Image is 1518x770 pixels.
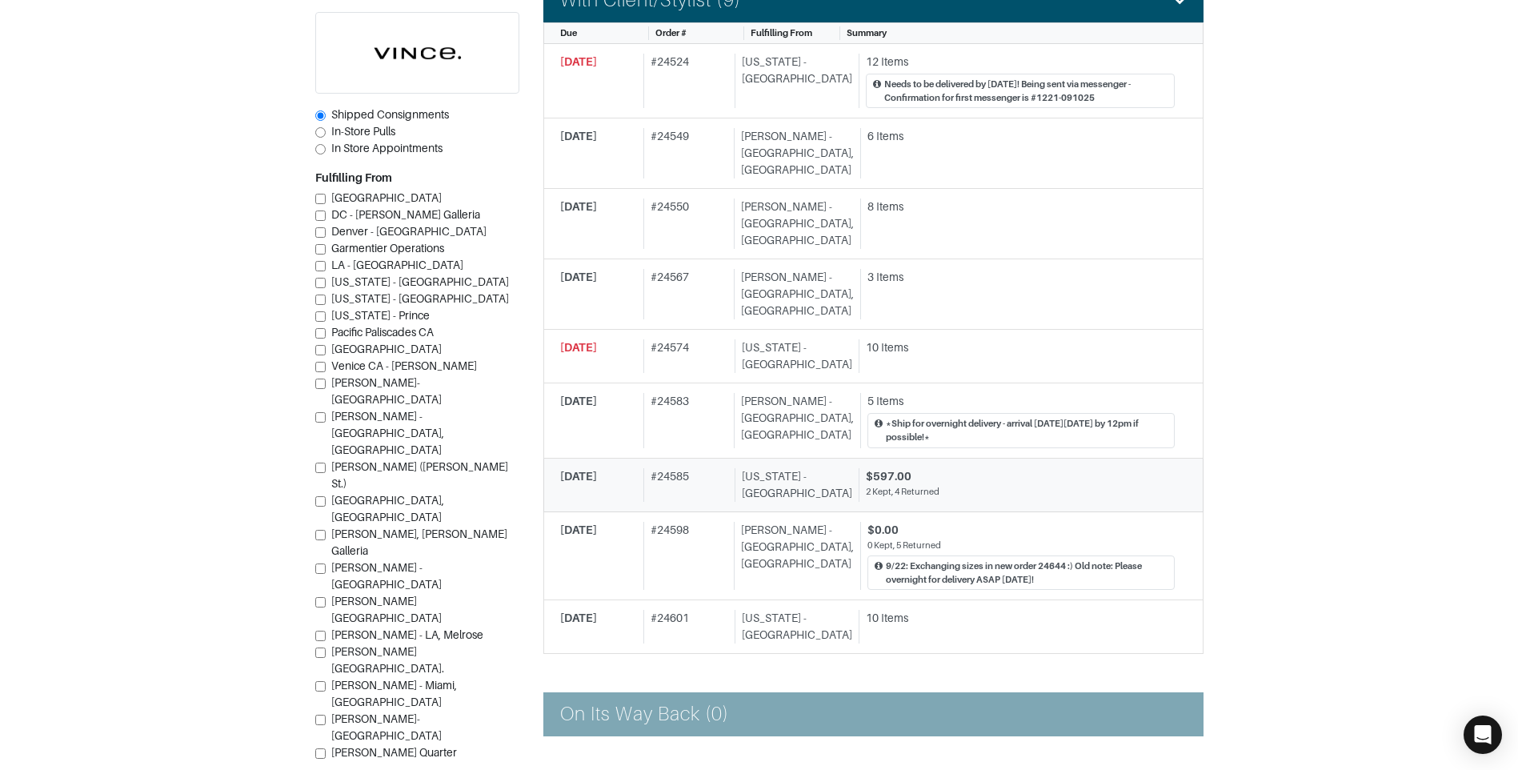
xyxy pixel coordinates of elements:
[886,559,1168,587] div: 9/22: Exchanging sizes in new order 24644 :) Old note: Please overnight for delivery ASAP [DATE]!
[867,522,1175,539] div: $0.00
[643,610,728,644] div: # 24601
[315,496,326,507] input: [GEOGRAPHIC_DATA], [GEOGRAPHIC_DATA]
[866,485,1175,499] div: 2 Kept, 4 Returned
[315,530,326,540] input: [PERSON_NAME], [PERSON_NAME] Galleria
[331,125,395,138] span: In-Store Pulls
[560,28,577,38] span: Due
[866,339,1175,356] div: 10 Items
[331,645,444,675] span: [PERSON_NAME][GEOGRAPHIC_DATA].
[315,127,326,138] input: In-Store Pulls
[315,597,326,608] input: [PERSON_NAME][GEOGRAPHIC_DATA]
[315,345,326,355] input: [GEOGRAPHIC_DATA]
[315,379,326,389] input: [PERSON_NAME]-[GEOGRAPHIC_DATA]
[331,259,463,271] span: LA - [GEOGRAPHIC_DATA]
[331,326,434,339] span: Pacific Paliscades CA
[847,28,887,38] span: Summary
[331,679,457,708] span: [PERSON_NAME] - Miami, [GEOGRAPHIC_DATA]
[331,561,442,591] span: [PERSON_NAME] - [GEOGRAPHIC_DATA]
[331,142,443,154] span: In Store Appointments
[315,681,326,692] input: [PERSON_NAME] - Miami, [GEOGRAPHIC_DATA]
[315,110,326,121] input: Shipped Consignments
[315,563,326,574] input: [PERSON_NAME] - [GEOGRAPHIC_DATA]
[866,54,1175,70] div: 12 Items
[315,463,326,473] input: [PERSON_NAME] ([PERSON_NAME] St.)
[331,108,449,121] span: Shipped Consignments
[735,468,852,502] div: [US_STATE] - [GEOGRAPHIC_DATA]
[751,28,812,38] span: Fulfilling From
[331,242,444,255] span: Garmentier Operations
[331,712,442,742] span: [PERSON_NAME]- [GEOGRAPHIC_DATA]
[867,393,1175,410] div: 5 Items
[331,208,480,221] span: DC - [PERSON_NAME] Galleria
[560,200,597,213] span: [DATE]
[560,612,597,624] span: [DATE]
[866,468,1175,485] div: $597.00
[331,292,509,305] span: [US_STATE] - [GEOGRAPHIC_DATA]
[331,628,483,641] span: [PERSON_NAME] - LA, Melrose
[315,194,326,204] input: [GEOGRAPHIC_DATA]
[315,261,326,271] input: LA - [GEOGRAPHIC_DATA]
[560,341,597,354] span: [DATE]
[643,269,727,319] div: # 24567
[331,410,444,456] span: [PERSON_NAME] - [GEOGRAPHIC_DATA], [GEOGRAPHIC_DATA]
[315,715,326,725] input: [PERSON_NAME]- [GEOGRAPHIC_DATA]
[315,227,326,238] input: Denver - [GEOGRAPHIC_DATA]
[331,376,442,406] span: [PERSON_NAME]-[GEOGRAPHIC_DATA]
[1464,716,1502,754] div: Open Intercom Messenger
[331,527,507,557] span: [PERSON_NAME], [PERSON_NAME] Galleria
[560,130,597,142] span: [DATE]
[315,211,326,221] input: DC - [PERSON_NAME] Galleria
[643,199,727,249] div: # 24550
[560,470,597,483] span: [DATE]
[735,339,852,373] div: [US_STATE] - [GEOGRAPHIC_DATA]
[560,55,597,68] span: [DATE]
[560,523,597,536] span: [DATE]
[331,359,477,372] span: Venice CA - [PERSON_NAME]
[735,610,852,644] div: [US_STATE] - [GEOGRAPHIC_DATA]
[655,28,687,38] span: Order #
[734,269,854,319] div: [PERSON_NAME] - [GEOGRAPHIC_DATA], [GEOGRAPHIC_DATA]
[735,54,852,109] div: [US_STATE] - [GEOGRAPHIC_DATA]
[643,468,728,502] div: # 24585
[331,494,444,523] span: [GEOGRAPHIC_DATA], [GEOGRAPHIC_DATA]
[316,13,519,93] img: cyAkLTq7csKWtL9WARqkkVaF.png
[643,339,728,373] div: # 24574
[331,225,487,238] span: Denver - [GEOGRAPHIC_DATA]
[331,460,508,490] span: [PERSON_NAME] ([PERSON_NAME] St.)
[886,417,1168,444] div: *Ship for overnight delivery - arrival [DATE][DATE] by 12pm if possible!*
[643,128,727,178] div: # 24549
[315,244,326,255] input: Garmentier Operations
[315,328,326,339] input: Pacific Paliscades CA
[331,309,430,322] span: [US_STATE] - Prince
[643,54,728,109] div: # 24524
[734,199,854,249] div: [PERSON_NAME] - [GEOGRAPHIC_DATA], [GEOGRAPHIC_DATA]
[643,522,727,590] div: # 24598
[331,343,442,355] span: [GEOGRAPHIC_DATA]
[734,393,854,448] div: [PERSON_NAME] - [GEOGRAPHIC_DATA], [GEOGRAPHIC_DATA]
[643,393,727,448] div: # 24583
[315,362,326,372] input: Venice CA - [PERSON_NAME]
[560,271,597,283] span: [DATE]
[331,275,509,288] span: [US_STATE] - [GEOGRAPHIC_DATA]
[734,522,854,590] div: [PERSON_NAME] - [GEOGRAPHIC_DATA], [GEOGRAPHIC_DATA]
[734,128,854,178] div: [PERSON_NAME] - [GEOGRAPHIC_DATA], [GEOGRAPHIC_DATA]
[560,703,730,726] h4: On Its Way Back (0)
[867,199,1175,215] div: 8 Items
[315,278,326,288] input: [US_STATE] - [GEOGRAPHIC_DATA]
[866,610,1175,627] div: 10 Items
[867,269,1175,286] div: 3 Items
[315,648,326,658] input: [PERSON_NAME][GEOGRAPHIC_DATA].
[331,595,442,624] span: [PERSON_NAME][GEOGRAPHIC_DATA]
[560,395,597,407] span: [DATE]
[315,631,326,641] input: [PERSON_NAME] - LA, Melrose
[315,295,326,305] input: [US_STATE] - [GEOGRAPHIC_DATA]
[315,412,326,423] input: [PERSON_NAME] - [GEOGRAPHIC_DATA], [GEOGRAPHIC_DATA]
[315,311,326,322] input: [US_STATE] - Prince
[315,170,392,186] label: Fulfilling From
[331,191,442,204] span: [GEOGRAPHIC_DATA]
[315,748,326,759] input: [PERSON_NAME] Quarter
[331,746,457,759] span: [PERSON_NAME] Quarter
[867,539,1175,552] div: 0 Kept, 5 Returned
[867,128,1175,145] div: 6 Items
[884,78,1168,105] div: Needs to be delivered by [DATE]! Being sent via messenger - Confirmation for first messenger is #...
